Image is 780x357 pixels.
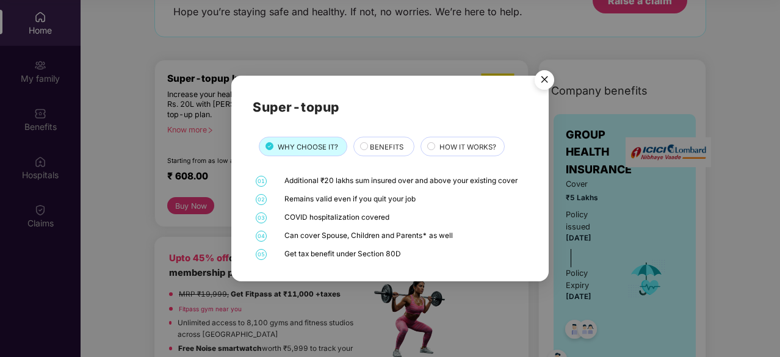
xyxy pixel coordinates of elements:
[370,141,403,152] span: BENEFITS
[256,231,267,242] span: 04
[284,176,525,187] div: Additional ₹20 lakhs sum insured over and above your existing cover
[256,249,267,260] span: 05
[439,141,496,152] span: HOW IT WORKS?
[284,212,525,223] div: COVID hospitalization covered
[284,249,525,260] div: Get tax benefit under Section 80D
[284,194,525,205] div: Remains valid even if you quit your job
[278,141,338,152] span: WHY CHOOSE IT?
[284,231,525,242] div: Can cover Spouse, Children and Parents* as well
[256,194,267,205] span: 02
[527,64,560,97] button: Close
[256,176,267,187] span: 01
[256,212,267,223] span: 03
[253,97,527,117] h2: Super-topup
[527,65,562,99] img: svg+xml;base64,PHN2ZyB4bWxucz0iaHR0cDovL3d3dy53My5vcmcvMjAwMC9zdmciIHdpZHRoPSI1NiIgaGVpZ2h0PSI1Ni...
